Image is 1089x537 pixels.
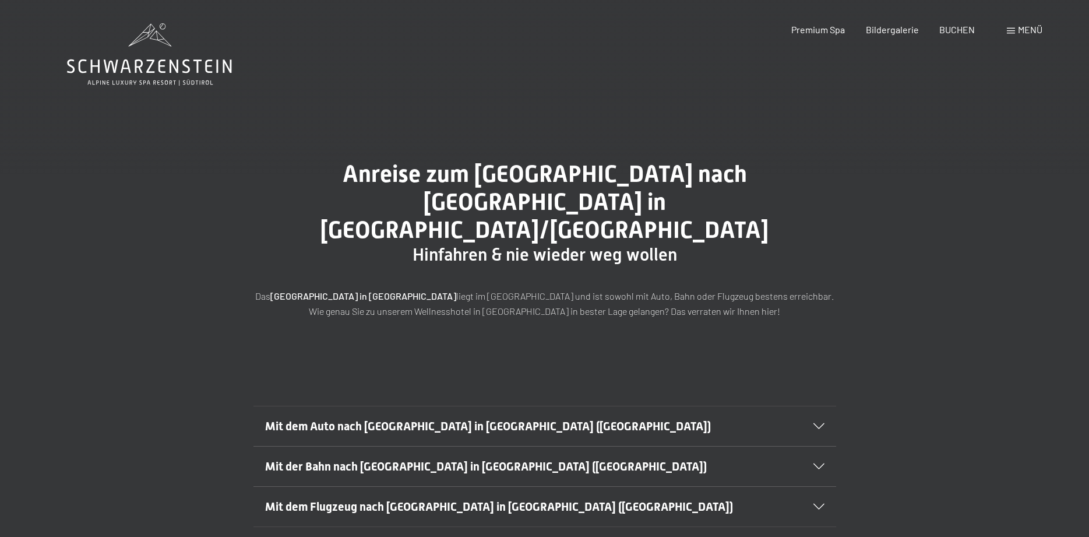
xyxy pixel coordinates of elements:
[866,24,919,35] a: Bildergalerie
[413,244,677,265] span: Hinfahren & nie wieder weg wollen
[270,290,456,301] strong: [GEOGRAPHIC_DATA] in [GEOGRAPHIC_DATA]
[939,24,975,35] a: BUCHEN
[1018,24,1042,35] span: Menü
[253,289,836,318] p: Das liegt im [GEOGRAPHIC_DATA] und ist sowohl mit Auto, Bahn oder Flugzeug bestens erreichbar. Wi...
[265,500,733,514] span: Mit dem Flugzeug nach [GEOGRAPHIC_DATA] in [GEOGRAPHIC_DATA] ([GEOGRAPHIC_DATA])
[265,419,711,433] span: Mit dem Auto nach [GEOGRAPHIC_DATA] in [GEOGRAPHIC_DATA] ([GEOGRAPHIC_DATA])
[791,24,845,35] a: Premium Spa
[320,160,769,244] span: Anreise zum [GEOGRAPHIC_DATA] nach [GEOGRAPHIC_DATA] in [GEOGRAPHIC_DATA]/[GEOGRAPHIC_DATA]
[265,459,707,473] span: Mit der Bahn nach [GEOGRAPHIC_DATA] in [GEOGRAPHIC_DATA] ([GEOGRAPHIC_DATA])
